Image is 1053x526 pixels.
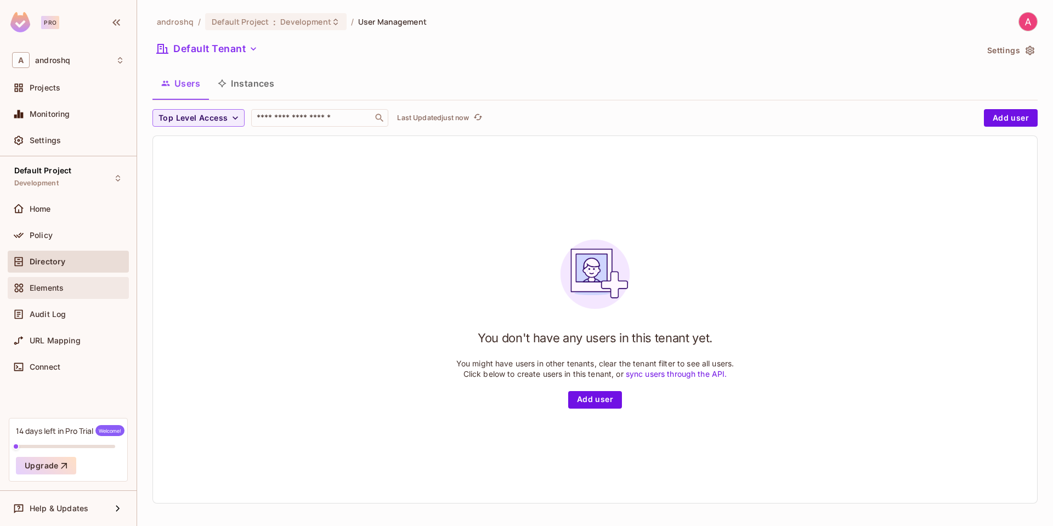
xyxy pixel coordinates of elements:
[983,42,1038,59] button: Settings
[469,111,484,125] span: Click to refresh data
[14,179,59,188] span: Development
[35,56,70,65] span: Workspace: androshq
[30,363,60,371] span: Connect
[30,83,60,92] span: Projects
[16,425,124,436] div: 14 days left in Pro Trial
[30,110,70,118] span: Monitoring
[1019,13,1037,31] img: Andrew Camel
[471,111,484,125] button: refresh
[157,16,194,27] span: the active workspace
[273,18,276,26] span: :
[209,70,283,97] button: Instances
[984,109,1038,127] button: Add user
[478,330,712,346] h1: You don't have any users in this tenant yet.
[280,16,331,27] span: Development
[152,109,245,127] button: Top Level Access
[358,16,427,27] span: User Management
[30,231,53,240] span: Policy
[16,457,76,474] button: Upgrade
[30,205,51,213] span: Home
[456,358,734,379] p: You might have users in other tenants, clear the tenant filter to see all users. Click below to c...
[30,136,61,145] span: Settings
[30,336,81,345] span: URL Mapping
[397,114,469,122] p: Last Updated just now
[41,16,59,29] div: Pro
[198,16,201,27] li: /
[568,391,622,409] button: Add user
[95,425,124,436] span: Welcome!
[30,257,65,266] span: Directory
[626,369,727,378] a: sync users through the API.
[30,310,66,319] span: Audit Log
[30,284,64,292] span: Elements
[351,16,354,27] li: /
[212,16,269,27] span: Default Project
[152,40,262,58] button: Default Tenant
[152,70,209,97] button: Users
[30,504,88,513] span: Help & Updates
[10,12,30,32] img: SReyMgAAAABJRU5ErkJggg==
[473,112,483,123] span: refresh
[14,166,71,175] span: Default Project
[12,52,30,68] span: A
[158,111,228,125] span: Top Level Access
